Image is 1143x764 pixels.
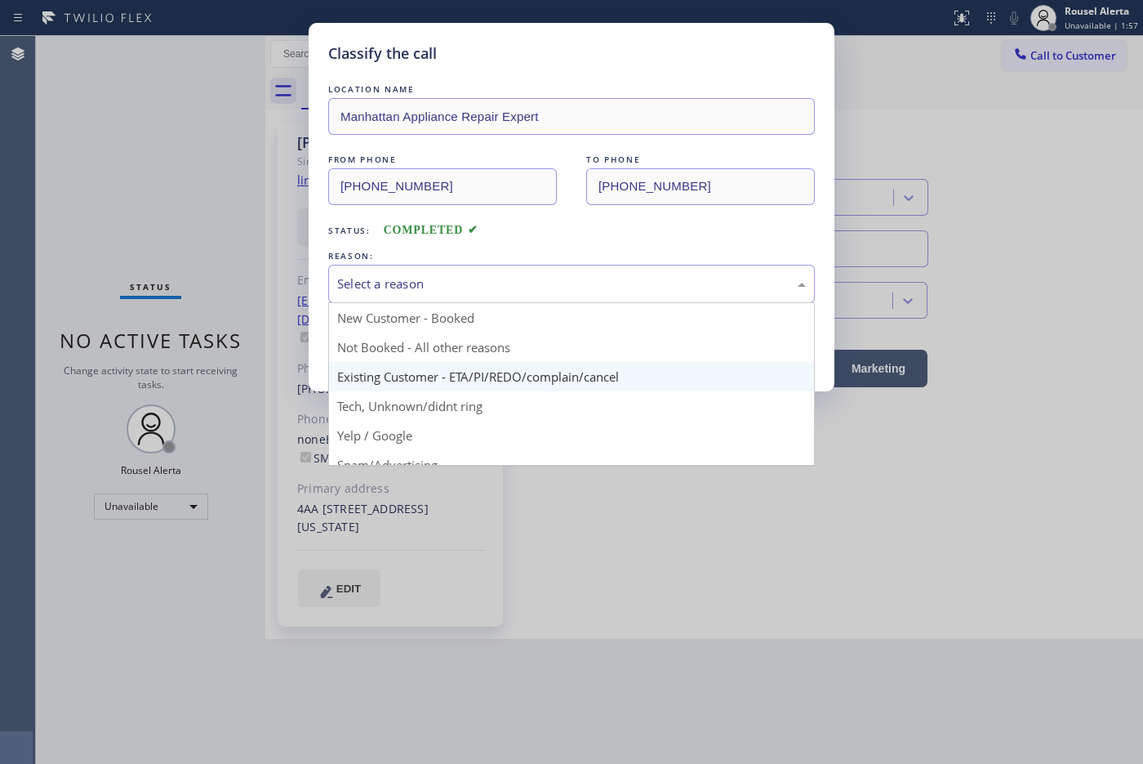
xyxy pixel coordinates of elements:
[328,42,437,65] h5: Classify the call
[586,168,815,205] input: To phone
[329,450,814,480] div: Spam/Advertising
[329,362,814,391] div: Existing Customer - ETA/PI/REDO/complain/cancel
[384,224,478,236] span: COMPLETED
[329,421,814,450] div: Yelp / Google
[328,81,815,98] div: LOCATION NAME
[328,248,815,265] div: REASON:
[328,151,557,168] div: FROM PHONE
[329,303,814,333] div: New Customer - Booked
[329,333,814,362] div: Not Booked - All other reasons
[337,275,806,293] div: Select a reason
[328,225,371,236] span: Status:
[328,168,557,205] input: From phone
[329,391,814,421] div: Tech, Unknown/didnt ring
[586,151,815,168] div: TO PHONE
